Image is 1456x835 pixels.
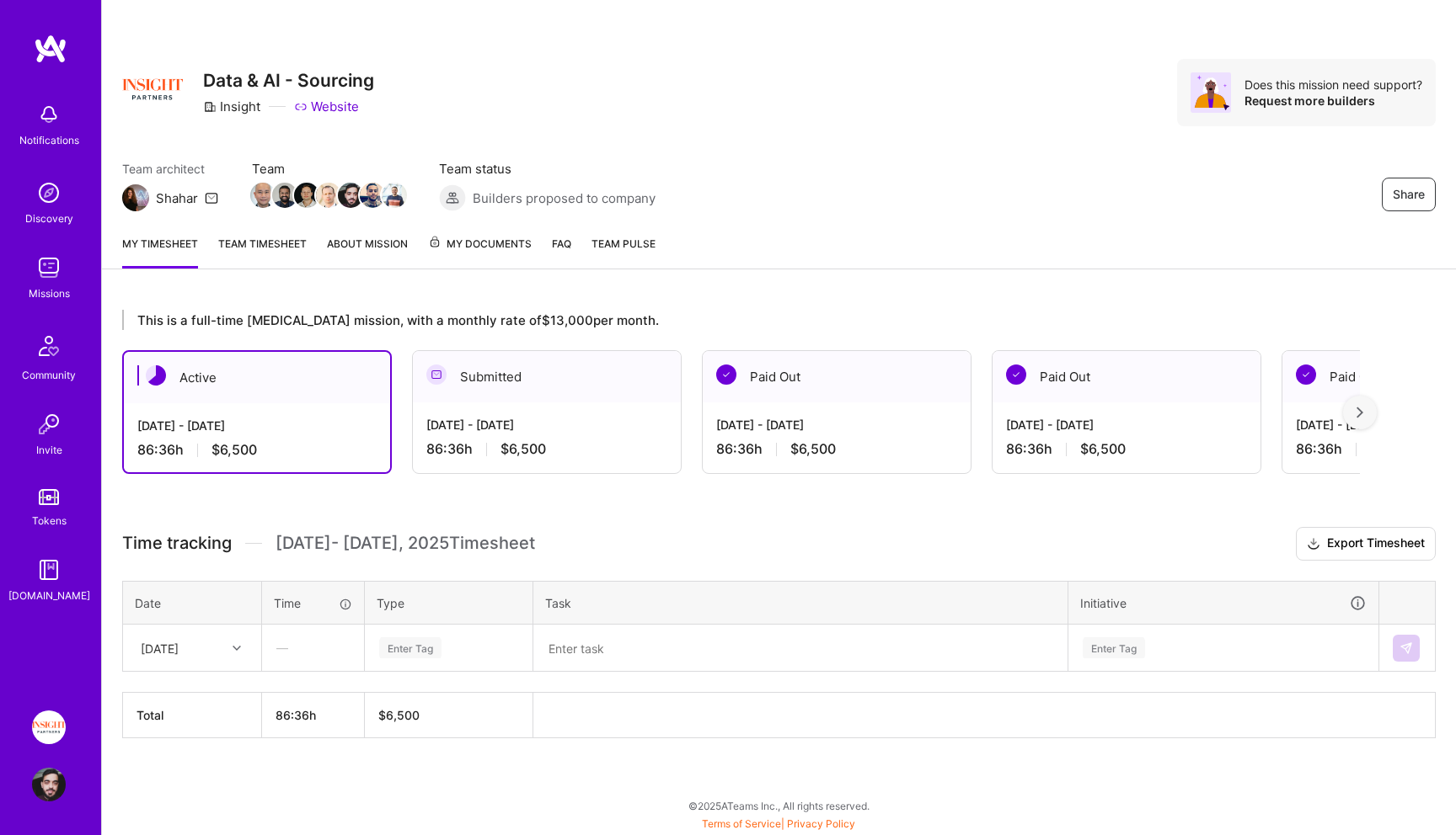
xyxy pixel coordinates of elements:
[1245,93,1422,109] div: Request more builders
[32,512,67,529] div: Tokens
[124,352,390,403] div: Active
[716,440,957,458] div: 86:36 h
[428,235,532,269] a: My Documents
[361,181,383,210] a: Team Member Avatar
[1393,186,1425,203] span: Share
[428,235,532,253] span: My Documents
[1191,72,1231,113] img: Avatar
[274,181,296,210] a: Team Member Avatar
[122,235,198,269] a: My timesheet
[122,160,218,178] span: Team architect
[716,416,957,433] div: [DATE] - [DATE]
[203,100,217,114] i: icon CompanyGray
[22,366,76,384] div: Community
[294,183,319,208] img: Team Member Avatar
[1382,178,1436,211] button: Share
[591,237,656,250] span: Team Pulse
[1006,364,1026,385] img: Paid Out
[552,235,571,269] a: FAQ
[218,235,307,269] a: Team timesheet
[426,416,667,433] div: [DATE] - [DATE]
[32,768,66,801] img: User Avatar
[591,235,656,269] a: Team Pulse
[32,407,66,441] img: Invite
[32,710,66,744] img: Insight Partners: Data & AI - Sourcing
[702,817,781,830] a: Terms of Service
[34,34,67,64] img: logo
[318,181,340,210] a: Team Member Avatar
[360,183,385,208] img: Team Member Avatar
[1400,641,1413,655] img: Submit
[316,183,341,208] img: Team Member Avatar
[32,553,66,587] img: guide book
[36,441,62,459] div: Invite
[276,533,535,554] span: [DATE] - [DATE] , 2025 Timesheet
[993,351,1261,402] div: Paid Out
[28,768,70,801] a: User Avatar
[365,693,533,738] th: $6,500
[327,235,408,269] a: About Mission
[250,183,276,208] img: Team Member Avatar
[1296,527,1436,561] button: Export Timesheet
[211,441,257,459] span: $6,500
[137,441,377,459] div: 86:36 h
[379,635,442,661] div: Enter Tag
[141,639,179,657] div: [DATE]
[473,189,656,207] span: Builders proposed to company
[439,160,656,178] span: Team status
[365,581,533,625] th: Type
[702,817,855,830] span: |
[703,351,971,402] div: Paid Out
[1006,416,1247,433] div: [DATE] - [DATE]
[1080,440,1126,458] span: $6,500
[533,581,1068,625] th: Task
[122,533,232,554] span: Time tracking
[426,440,667,458] div: 86:36 h
[19,131,79,149] div: Notifications
[716,364,736,385] img: Paid Out
[382,183,407,208] img: Team Member Avatar
[413,351,681,402] div: Submitted
[122,310,1360,330] div: This is a full-time [MEDICAL_DATA] mission, with a monthly rate of $13,000 per month.
[272,183,297,208] img: Team Member Avatar
[252,160,405,178] span: Team
[790,440,836,458] span: $6,500
[25,210,73,227] div: Discovery
[32,176,66,210] img: discovery
[338,183,363,208] img: Team Member Avatar
[233,644,241,652] i: icon Chevron
[32,98,66,131] img: bell
[123,581,262,625] th: Date
[203,70,374,91] h3: Data & AI - Sourcing
[274,594,352,612] div: Time
[787,817,855,830] a: Privacy Policy
[205,191,218,205] i: icon Mail
[137,417,377,434] div: [DATE] - [DATE]
[101,784,1456,827] div: © 2025 ATeams Inc., All rights reserved.
[1296,364,1316,385] img: Paid Out
[500,440,546,458] span: $6,500
[439,184,466,211] img: Builders proposed to company
[1307,535,1320,553] i: icon Download
[1080,593,1367,613] div: Initiative
[29,326,69,366] img: Community
[1245,77,1422,93] div: Does this mission need support?
[203,98,260,115] div: Insight
[28,710,70,744] a: Insight Partners: Data & AI - Sourcing
[383,181,405,210] a: Team Member Avatar
[122,184,149,211] img: Team Architect
[426,364,447,385] img: Submitted
[263,625,363,670] div: —
[294,98,359,115] a: Website
[262,693,365,738] th: 86:36h
[146,365,166,386] img: Active
[122,59,183,120] img: Company Logo
[123,693,262,738] th: Total
[252,181,274,210] a: Team Member Avatar
[340,181,361,210] a: Team Member Avatar
[32,251,66,285] img: teamwork
[296,181,318,210] a: Team Member Avatar
[1006,440,1247,458] div: 86:36 h
[29,285,70,302] div: Missions
[39,489,59,505] img: tokens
